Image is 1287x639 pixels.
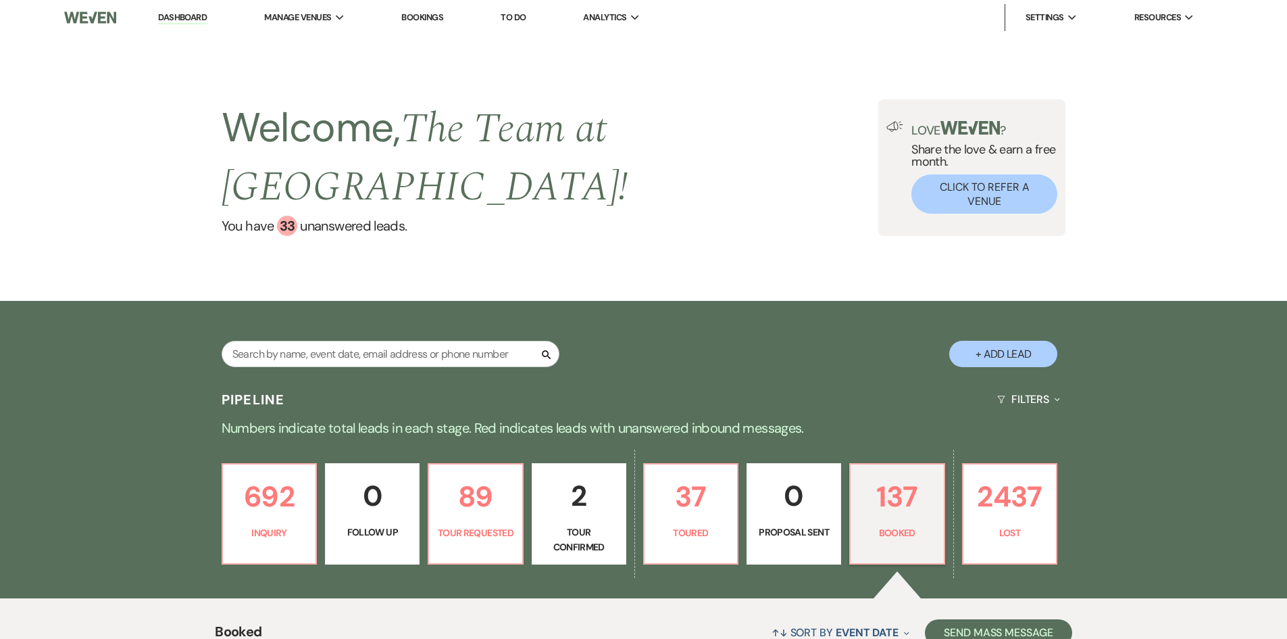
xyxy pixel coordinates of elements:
p: 2437 [971,474,1049,519]
img: weven-logo-green.svg [940,121,1001,135]
input: Search by name, event date, email address or phone number [222,341,559,367]
p: Inquiry [231,525,308,540]
button: + Add Lead [949,341,1057,367]
h2: Welcome, [222,99,878,216]
p: Numbers indicate total leads in each stage. Red indicates leads with unanswered inbound messages. [157,417,1130,439]
p: 2 [540,473,617,519]
img: Weven Logo [64,3,116,32]
p: 692 [231,474,308,519]
p: 137 [859,474,936,519]
a: You have 33 unanswered leads. [222,216,878,236]
div: 33 [277,216,297,236]
a: 692Inquiry [222,463,318,565]
p: Booked [859,525,936,540]
p: 0 [334,473,411,519]
button: Click to Refer a Venue [911,174,1057,214]
p: 0 [755,473,832,519]
div: Share the love & earn a free month. [903,121,1057,214]
a: 2Tour Confirmed [532,463,626,565]
a: 0Follow Up [325,463,420,565]
p: Toured [653,525,730,540]
p: Lost [971,525,1049,540]
a: 0Proposal Sent [747,463,841,565]
a: 37Toured [643,463,739,565]
a: 89Tour Requested [428,463,524,565]
a: 2437Lost [962,463,1058,565]
p: Proposal Sent [755,525,832,540]
h3: Pipeline [222,390,285,409]
p: Tour Requested [437,525,514,540]
span: Resources [1134,11,1181,24]
span: The Team at [GEOGRAPHIC_DATA] ! [222,98,628,218]
p: 37 [653,474,730,519]
p: Love ? [911,121,1057,137]
span: Settings [1026,11,1064,24]
a: 137Booked [849,463,945,565]
img: loud-speaker-illustration.svg [886,121,903,132]
p: Follow Up [334,525,411,540]
a: Bookings [401,11,443,23]
button: Filters [992,381,1065,417]
a: To Do [501,11,526,23]
a: Dashboard [158,11,207,24]
p: Tour Confirmed [540,525,617,555]
span: Manage Venues [264,11,331,24]
p: 89 [437,474,514,519]
span: Analytics [583,11,626,24]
